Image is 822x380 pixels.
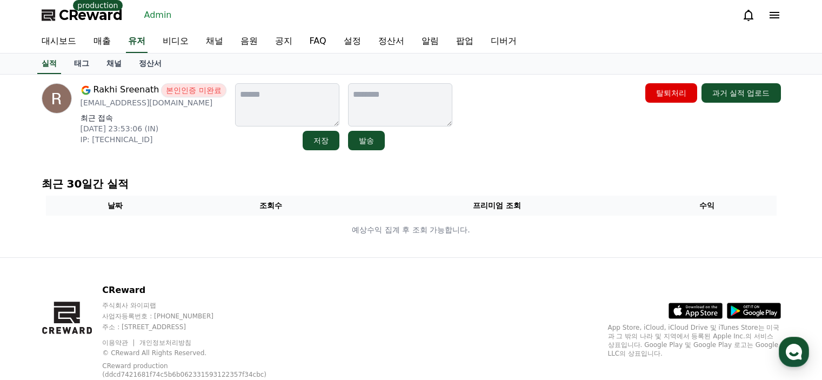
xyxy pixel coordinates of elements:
[81,97,226,108] p: [EMAIL_ADDRESS][DOMAIN_NAME]
[46,224,776,236] p: 예상수익 집계 후 조회 가능합니다.
[608,323,781,358] p: App Store, iCloud, iCloud Drive 및 iTunes Store는 미국과 그 밖의 나라 및 지역에서 등록된 Apple Inc.의 서비스 상표입니다. Goo...
[482,30,525,53] a: 디버거
[645,83,697,103] button: 탈퇴처리
[357,196,637,216] th: 프리미엄 조회
[701,83,781,103] button: 과거 실적 업로드
[42,6,123,24] a: CReward
[81,123,226,134] p: [DATE] 23:53:06 (IN)
[126,30,148,53] a: 유저
[335,30,370,53] a: 설정
[348,131,385,150] button: 발송
[161,83,226,97] span: 본인인증 미완료
[46,196,185,216] th: 날짜
[102,312,292,321] p: 사업자등록번호 : [PHONE_NUMBER]
[266,30,301,53] a: 공지
[81,112,226,123] p: 최근 접속
[37,54,61,74] a: 실적
[81,134,226,145] p: IP: [TECHNICAL_ID]
[42,176,781,191] p: 최근 30일간 실적
[98,54,130,74] a: 채널
[33,30,85,53] a: 대시보드
[370,30,413,53] a: 정산서
[65,54,98,74] a: 태그
[102,301,292,310] p: 주식회사 와이피랩
[447,30,482,53] a: 팝업
[59,6,123,24] span: CReward
[232,30,266,53] a: 음원
[413,30,447,53] a: 알림
[197,30,232,53] a: 채널
[102,349,292,357] p: © CReward All Rights Reserved.
[301,30,335,53] a: FAQ
[303,131,339,150] button: 저장
[140,6,176,24] a: Admin
[185,196,357,216] th: 조회수
[102,284,292,297] p: CReward
[130,54,170,74] a: 정산서
[85,30,119,53] a: 매출
[93,83,159,97] span: Rakhi Sreenath
[42,83,72,114] img: profile image
[139,339,191,346] a: 개인정보처리방침
[637,196,777,216] th: 수익
[102,323,292,331] p: 주소 : [STREET_ADDRESS]
[102,339,136,346] a: 이용약관
[102,362,275,379] p: CReward production (ddcd7421681f74c5b6b062331593122357f34cbc)
[154,30,197,53] a: 비디오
